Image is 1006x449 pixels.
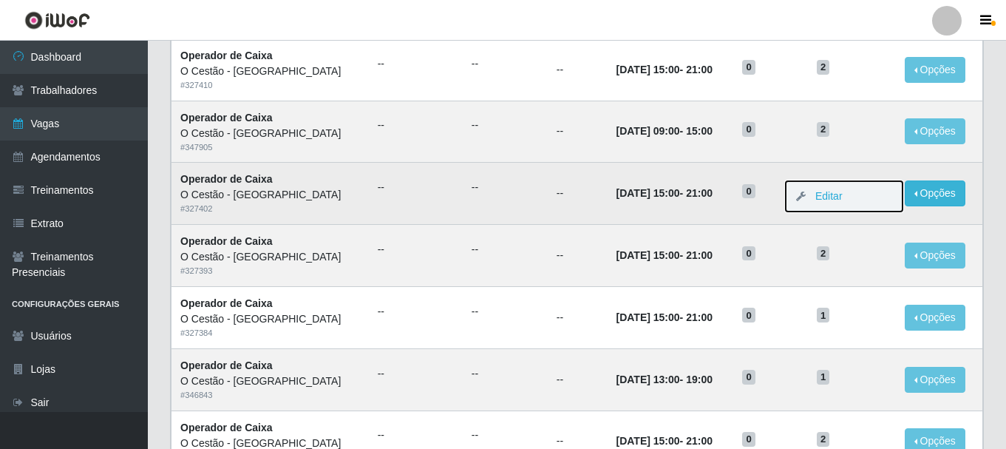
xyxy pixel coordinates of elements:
[686,435,713,447] time: 21:00
[905,118,965,144] button: Opções
[742,246,755,261] span: 0
[548,38,608,101] td: --
[686,311,713,323] time: 21:00
[378,118,454,133] ul: --
[472,180,539,195] ul: --
[180,79,360,92] div: # 327410
[180,374,360,389] div: O Cestão - [GEOGRAPHIC_DATA]
[616,64,680,75] time: [DATE] 15:00
[180,112,273,124] strong: Operador de Caixa
[378,304,454,320] ul: --
[616,249,713,261] strong: -
[616,125,713,137] strong: -
[616,125,680,137] time: [DATE] 09:00
[180,126,360,141] div: O Cestão - [GEOGRAPHIC_DATA]
[378,242,454,257] ul: --
[686,249,713,261] time: 21:00
[180,249,360,265] div: O Cestão - [GEOGRAPHIC_DATA]
[472,366,539,382] ul: --
[801,190,843,202] a: Editar
[905,180,965,206] button: Opções
[378,180,454,195] ul: --
[548,163,608,225] td: --
[742,370,755,385] span: 0
[742,60,755,75] span: 0
[817,308,830,323] span: 1
[378,366,454,382] ul: --
[817,370,830,385] span: 1
[378,428,454,443] ul: --
[817,246,830,261] span: 2
[180,50,273,61] strong: Operador de Caixa
[180,173,273,185] strong: Operador de Caixa
[686,374,713,385] time: 19:00
[180,297,273,309] strong: Operador de Caixa
[616,311,680,323] time: [DATE] 15:00
[616,64,713,75] strong: -
[180,422,273,433] strong: Operador de Caixa
[548,286,608,348] td: --
[616,311,713,323] strong: -
[817,432,830,447] span: 2
[472,56,539,72] ul: --
[616,374,680,385] time: [DATE] 13:00
[472,304,539,320] ul: --
[817,122,830,137] span: 2
[472,428,539,443] ul: --
[472,118,539,133] ul: --
[180,141,360,154] div: # 347905
[742,308,755,323] span: 0
[180,203,360,215] div: # 327402
[616,374,713,385] strong: -
[616,249,680,261] time: [DATE] 15:00
[180,265,360,277] div: # 327393
[905,305,965,331] button: Opções
[905,243,965,269] button: Opções
[905,57,965,83] button: Opções
[686,125,713,137] time: 15:00
[180,235,273,247] strong: Operador de Caixa
[180,389,360,402] div: # 346843
[180,311,360,327] div: O Cestão - [GEOGRAPHIC_DATA]
[686,187,713,199] time: 21:00
[378,56,454,72] ul: --
[742,122,755,137] span: 0
[686,64,713,75] time: 21:00
[180,327,360,340] div: # 327384
[742,184,755,199] span: 0
[616,435,713,447] strong: -
[905,367,965,393] button: Opções
[180,187,360,203] div: O Cestão - [GEOGRAPHIC_DATA]
[616,435,680,447] time: [DATE] 15:00
[817,60,830,75] span: 2
[180,64,360,79] div: O Cestão - [GEOGRAPHIC_DATA]
[548,101,608,163] td: --
[548,225,608,287] td: --
[616,187,680,199] time: [DATE] 15:00
[180,359,273,371] strong: Operador de Caixa
[616,187,713,199] strong: -
[472,242,539,257] ul: --
[24,11,90,30] img: CoreUI Logo
[742,432,755,447] span: 0
[548,348,608,411] td: --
